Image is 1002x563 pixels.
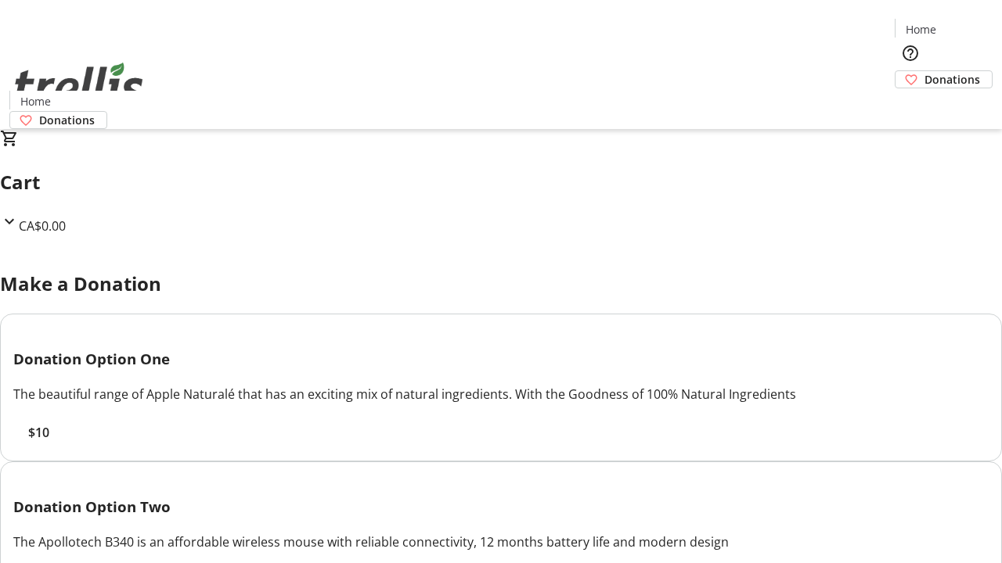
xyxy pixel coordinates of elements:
[39,112,95,128] span: Donations
[13,533,989,551] div: The Apollotech B340 is an affordable wireless mouse with reliable connectivity, 12 months battery...
[9,111,107,129] a: Donations
[896,21,946,38] a: Home
[13,348,989,370] h3: Donation Option One
[9,45,149,124] img: Orient E2E Organization RuQtqgjfIa's Logo
[13,496,989,518] h3: Donation Option Two
[10,93,60,109] a: Home
[28,423,49,442] span: $10
[925,71,980,88] span: Donations
[895,70,993,88] a: Donations
[13,423,63,442] button: $10
[13,385,989,403] div: The beautiful range of Apple Naturalé that has an exciting mix of natural ingredients. With the G...
[906,21,936,38] span: Home
[20,93,51,109] span: Home
[895,88,926,120] button: Cart
[895,38,926,69] button: Help
[19,217,66,235] span: CA$0.00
